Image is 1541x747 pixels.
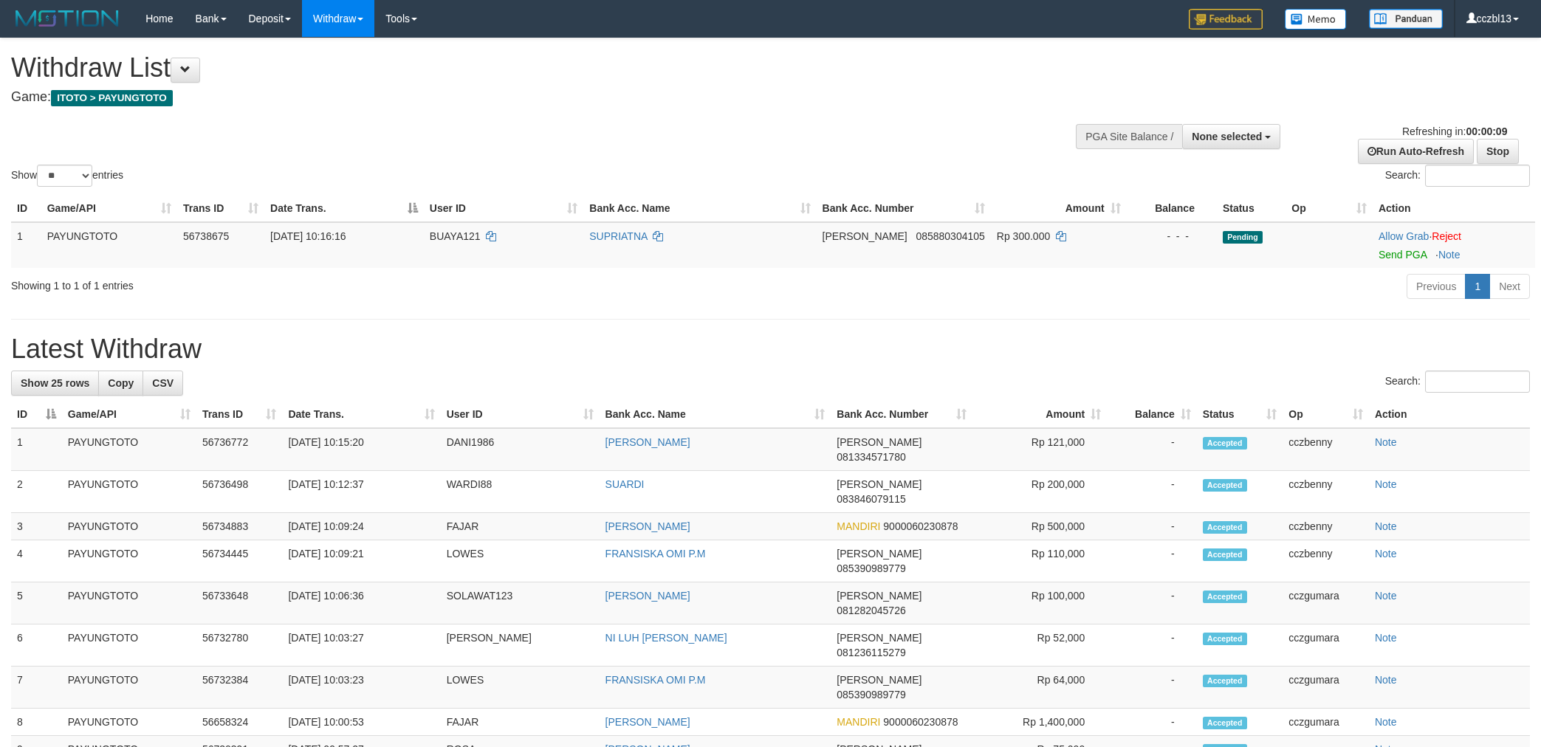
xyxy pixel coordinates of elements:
span: Accepted [1203,437,1247,450]
a: Previous [1407,274,1466,299]
span: Accepted [1203,479,1247,492]
span: Accepted [1203,633,1247,645]
label: Search: [1385,165,1530,187]
td: FAJAR [441,709,600,736]
td: 5 [11,582,62,624]
a: Note [1375,590,1397,602]
th: Action [1369,401,1530,428]
span: Copy 9000060230878 to clipboard [883,520,958,532]
label: Search: [1385,371,1530,393]
th: Status [1217,195,1286,222]
td: 8 [11,709,62,736]
td: - [1107,709,1197,736]
span: Copy 083846079115 to clipboard [837,493,905,505]
span: 56738675 [183,230,229,242]
span: MANDIRI [837,520,880,532]
td: 56734883 [196,513,283,540]
td: - [1107,513,1197,540]
a: [PERSON_NAME] [605,436,690,448]
span: [PERSON_NAME] [837,478,921,490]
label: Show entries [11,165,123,187]
h4: Game: [11,90,1012,105]
th: Balance [1127,195,1217,222]
td: cczbenny [1283,471,1369,513]
select: Showentries [37,165,92,187]
td: - [1107,624,1197,667]
a: Show 25 rows [11,371,99,396]
a: FRANSISKA OMI P.M [605,548,706,560]
th: Amount: activate to sort column ascending [991,195,1127,222]
a: FRANSISKA OMI P.M [605,674,706,686]
span: Copy 081236115279 to clipboard [837,647,905,658]
input: Search: [1425,165,1530,187]
input: Search: [1425,371,1530,393]
th: ID: activate to sort column descending [11,401,62,428]
td: - [1107,428,1197,471]
a: Run Auto-Refresh [1358,139,1474,164]
a: Reject [1432,230,1461,242]
strong: 00:00:09 [1466,125,1507,137]
td: [DATE] 10:03:23 [282,667,440,709]
td: 56658324 [196,709,283,736]
td: PAYUNGTOTO [62,667,196,709]
span: Pending [1223,231,1263,244]
div: PGA Site Balance / [1076,124,1182,149]
td: [DATE] 10:06:36 [282,582,440,624]
span: Show 25 rows [21,377,89,389]
span: Accepted [1203,521,1247,534]
img: Feedback.jpg [1189,9,1263,30]
td: PAYUNGTOTO [62,540,196,582]
td: cczgumara [1283,582,1369,624]
a: SUPRIATNA [589,230,647,242]
a: Note [1438,249,1461,261]
td: Rp 52,000 [972,624,1107,667]
td: cczgumara [1283,709,1369,736]
td: LOWES [441,667,600,709]
th: Amount: activate to sort column ascending [972,401,1107,428]
span: None selected [1192,131,1262,142]
a: Note [1375,548,1397,560]
a: Next [1489,274,1530,299]
td: PAYUNGTOTO [62,428,196,471]
td: 56732384 [196,667,283,709]
span: Refreshing in: [1402,125,1507,137]
th: Date Trans.: activate to sort column ascending [282,401,440,428]
span: [DATE] 10:16:16 [270,230,346,242]
td: cczbenny [1283,540,1369,582]
td: [DATE] 10:00:53 [282,709,440,736]
a: Note [1375,520,1397,532]
img: panduan.png [1369,9,1443,29]
span: [PERSON_NAME] [837,590,921,602]
td: PAYUNGTOTO [62,709,196,736]
td: PAYUNGTOTO [62,513,196,540]
span: Copy 085880304105 to clipboard [916,230,984,242]
img: MOTION_logo.png [11,7,123,30]
td: - [1107,667,1197,709]
th: Status: activate to sort column ascending [1197,401,1283,428]
td: FAJAR [441,513,600,540]
th: Action [1373,195,1535,222]
td: PAYUNGTOTO [62,471,196,513]
td: 56734445 [196,540,283,582]
th: Game/API: activate to sort column ascending [62,401,196,428]
td: cczbenny [1283,428,1369,471]
th: Bank Acc. Number: activate to sort column ascending [831,401,972,428]
span: CSV [152,377,174,389]
td: Rp 100,000 [972,582,1107,624]
h1: Latest Withdraw [11,334,1530,364]
th: Bank Acc. Name: activate to sort column ascending [600,401,831,428]
a: Note [1375,436,1397,448]
td: - [1107,540,1197,582]
span: Copy 9000060230878 to clipboard [883,716,958,728]
a: SUARDI [605,478,645,490]
td: - [1107,471,1197,513]
span: [PERSON_NAME] [837,674,921,686]
th: User ID: activate to sort column ascending [441,401,600,428]
td: 6 [11,624,62,667]
td: 4 [11,540,62,582]
td: 1 [11,222,41,268]
th: Bank Acc. Name: activate to sort column ascending [583,195,816,222]
img: Button%20Memo.svg [1285,9,1347,30]
span: · [1379,230,1432,242]
td: PAYUNGTOTO [41,222,177,268]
